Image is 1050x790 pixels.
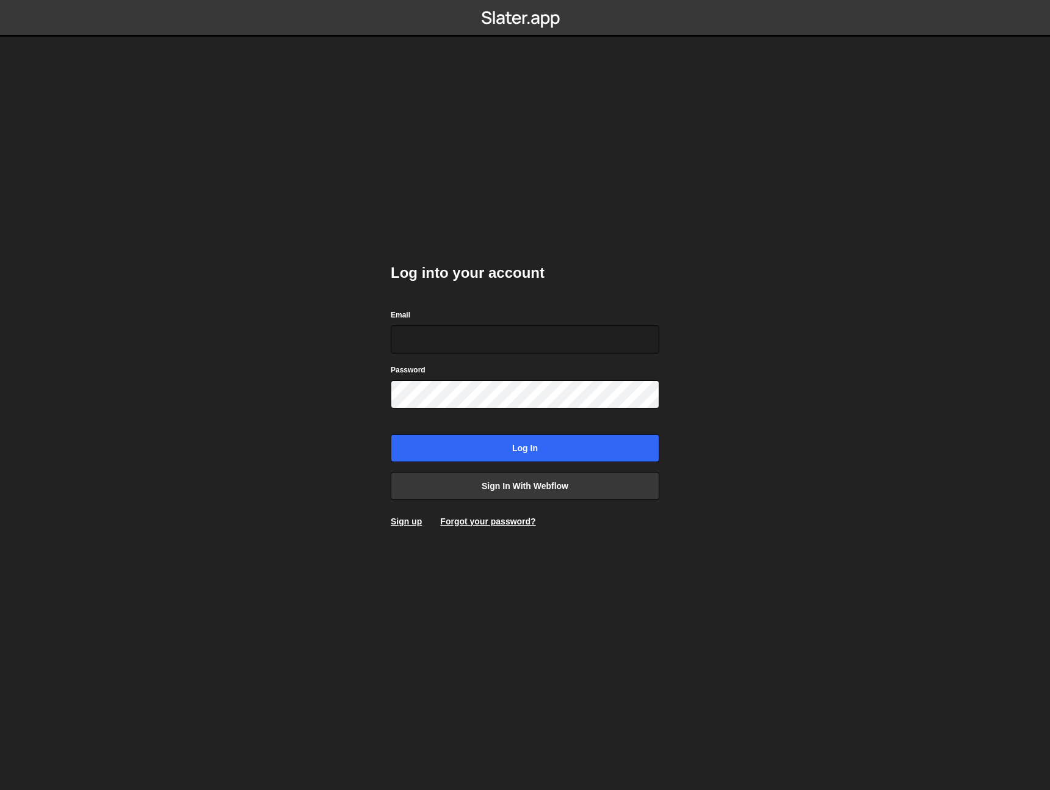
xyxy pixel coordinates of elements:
input: Log in [391,434,659,462]
h2: Log into your account [391,263,659,283]
label: Password [391,364,425,376]
a: Sign in with Webflow [391,472,659,500]
a: Sign up [391,516,422,526]
a: Forgot your password? [440,516,535,526]
label: Email [391,309,410,321]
